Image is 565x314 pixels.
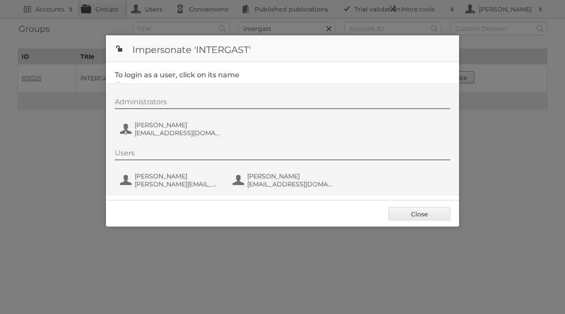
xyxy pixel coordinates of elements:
span: [PERSON_NAME] [135,121,220,129]
button: [PERSON_NAME] [EMAIL_ADDRESS][DOMAIN_NAME] [232,171,335,189]
div: Users [115,149,450,160]
span: [PERSON_NAME] [247,172,333,180]
button: [PERSON_NAME] [EMAIL_ADDRESS][DOMAIN_NAME] [119,120,223,138]
div: Administrators [115,98,450,109]
a: Close [388,207,450,220]
h1: Impersonate 'INTERGAST' [106,35,459,62]
span: [PERSON_NAME] [135,172,220,180]
span: [EMAIL_ADDRESS][DOMAIN_NAME] [135,129,220,137]
button: [PERSON_NAME] [PERSON_NAME][EMAIL_ADDRESS][PERSON_NAME][DOMAIN_NAME] [119,171,223,189]
span: [PERSON_NAME][EMAIL_ADDRESS][PERSON_NAME][DOMAIN_NAME] [135,180,220,188]
legend: To login as a user, click on its name [115,71,239,79]
span: [EMAIL_ADDRESS][DOMAIN_NAME] [247,180,333,188]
